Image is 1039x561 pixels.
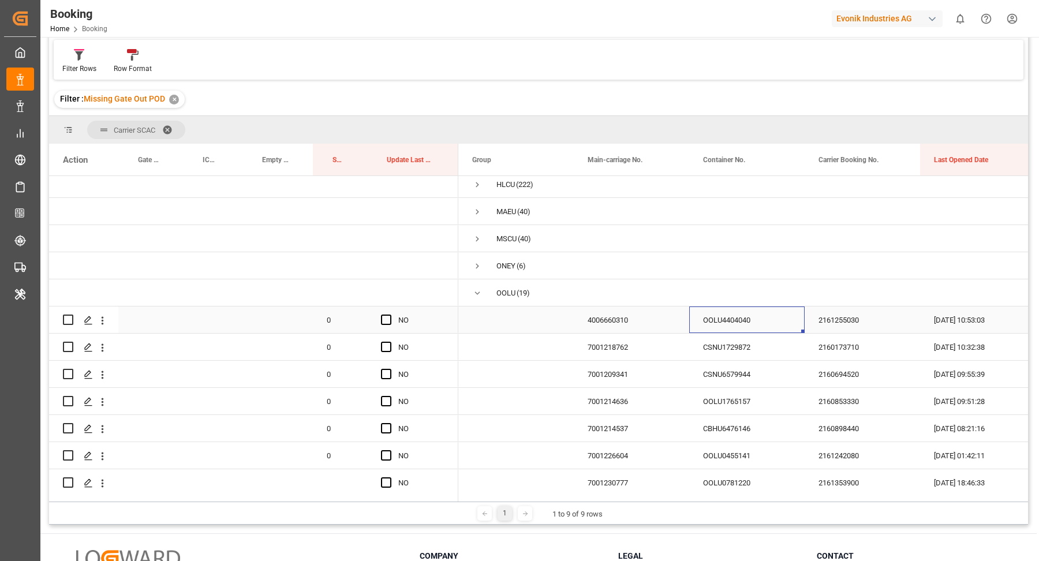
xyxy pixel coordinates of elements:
[398,388,444,415] div: NO
[689,415,805,442] div: CBHU6476146
[517,253,526,279] span: (6)
[114,126,155,134] span: Carrier SCAC
[805,415,920,442] div: 2160898440
[332,156,343,164] span: Sum of Events
[313,388,367,414] div: 0
[920,361,1036,387] div: [DATE] 09:55:39
[496,280,515,306] div: OOLU
[398,307,444,334] div: NO
[262,156,289,164] span: Empty Delivered Depot
[574,361,689,387] div: 7001209341
[169,95,179,104] div: ✕
[819,156,879,164] span: Carrier Booking No.
[574,469,689,496] div: 7001230777
[689,388,805,414] div: OOLU1765157
[517,280,530,306] span: (19)
[313,361,367,387] div: 0
[49,361,458,388] div: Press SPACE to select this row.
[472,156,491,164] span: Group
[552,508,603,520] div: 1 to 9 of 9 rows
[49,198,458,225] div: Press SPACE to select this row.
[920,442,1036,469] div: [DATE] 01:42:11
[49,415,458,442] div: Press SPACE to select this row.
[805,306,920,333] div: 2161255030
[496,199,516,225] div: MAEU
[114,63,152,74] div: Row Format
[49,442,458,469] div: Press SPACE to select this row.
[934,156,988,164] span: Last Opened Date
[689,442,805,469] div: OOLU0455141
[49,252,458,279] div: Press SPACE to select this row.
[49,469,458,496] div: Press SPACE to select this row.
[49,306,458,334] div: Press SPACE to select this row.
[517,199,530,225] span: (40)
[84,94,165,103] span: Missing Gate Out POD
[63,155,88,165] div: Action
[920,306,1036,333] div: [DATE] 10:53:03
[49,225,458,252] div: Press SPACE to select this row.
[920,415,1036,442] div: [DATE] 08:21:16
[574,306,689,333] div: 4006660310
[703,156,745,164] span: Container No.
[920,469,1036,496] div: [DATE] 18:46:33
[50,25,69,33] a: Home
[947,6,973,32] button: show 0 new notifications
[496,171,515,198] div: HLCU
[313,334,367,360] div: 0
[49,279,458,306] div: Press SPACE to select this row.
[805,334,920,360] div: 2160173710
[516,171,533,198] span: (222)
[689,306,805,333] div: OOLU4404040
[387,156,434,164] span: Update Last Opened By
[574,415,689,442] div: 7001214537
[498,506,512,521] div: 1
[398,334,444,361] div: NO
[398,470,444,496] div: NO
[60,94,84,103] span: Filter :
[805,361,920,387] div: 2160694520
[313,306,367,333] div: 0
[920,334,1036,360] div: [DATE] 10:32:38
[496,226,517,252] div: MSCU
[62,63,96,74] div: Filter Rows
[920,388,1036,414] div: [DATE] 09:51:28
[689,469,805,496] div: OOLU0781220
[49,334,458,361] div: Press SPACE to select this row.
[805,442,920,469] div: 2161242080
[574,388,689,414] div: 7001214636
[805,388,920,414] div: 2160853330
[496,253,515,279] div: ONEY
[49,171,458,198] div: Press SPACE to select this row.
[689,361,805,387] div: CSNU6579944
[588,156,642,164] span: Main-carriage No.
[398,416,444,442] div: NO
[832,10,943,27] div: Evonik Industries AG
[398,361,444,388] div: NO
[689,334,805,360] div: CSNU1729872
[398,443,444,469] div: NO
[574,442,689,469] div: 7001226604
[313,442,367,469] div: 0
[518,226,531,252] span: (40)
[832,8,947,29] button: Evonik Industries AG
[574,334,689,360] div: 7001218762
[50,5,107,23] div: Booking
[203,156,218,164] span: ICD Name
[313,415,367,442] div: 0
[973,6,999,32] button: Help Center
[138,156,159,164] span: Gate Out Full Terminal
[49,388,458,415] div: Press SPACE to select this row.
[805,469,920,496] div: 2161353900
